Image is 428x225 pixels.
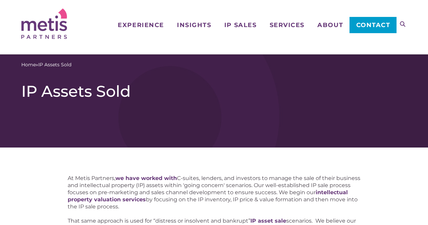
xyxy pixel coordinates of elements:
span: IP Assets Sold [38,61,71,68]
span: Services [270,22,305,28]
img: Metis Partners [21,8,67,39]
p: At Metis Partners, C-suites, lenders, and investors to manage the sale of their business and inte... [68,175,360,210]
span: Experience [118,22,164,28]
span: Contact [356,22,390,28]
span: About [317,22,343,28]
a: we have worked with [115,175,177,181]
a: IP asset sale [250,218,286,224]
span: Insights [177,22,211,28]
span: » [21,61,71,68]
span: IP Sales [224,22,256,28]
a: Home [21,61,36,68]
h1: IP Assets Sold [21,82,407,101]
a: Contact [350,17,397,33]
